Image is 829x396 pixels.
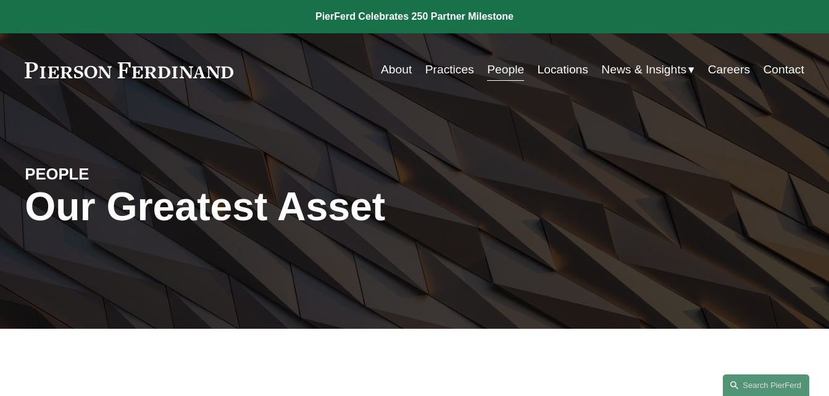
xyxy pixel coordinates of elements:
h4: PEOPLE [25,164,220,184]
a: About [381,58,412,81]
a: Careers [708,58,750,81]
a: Practices [425,58,474,81]
a: Contact [763,58,804,81]
h1: Our Greatest Asset [25,184,544,230]
a: People [487,58,524,81]
a: folder dropdown [601,58,694,81]
span: News & Insights [601,59,686,81]
a: Search this site [723,374,809,396]
a: Locations [538,58,588,81]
